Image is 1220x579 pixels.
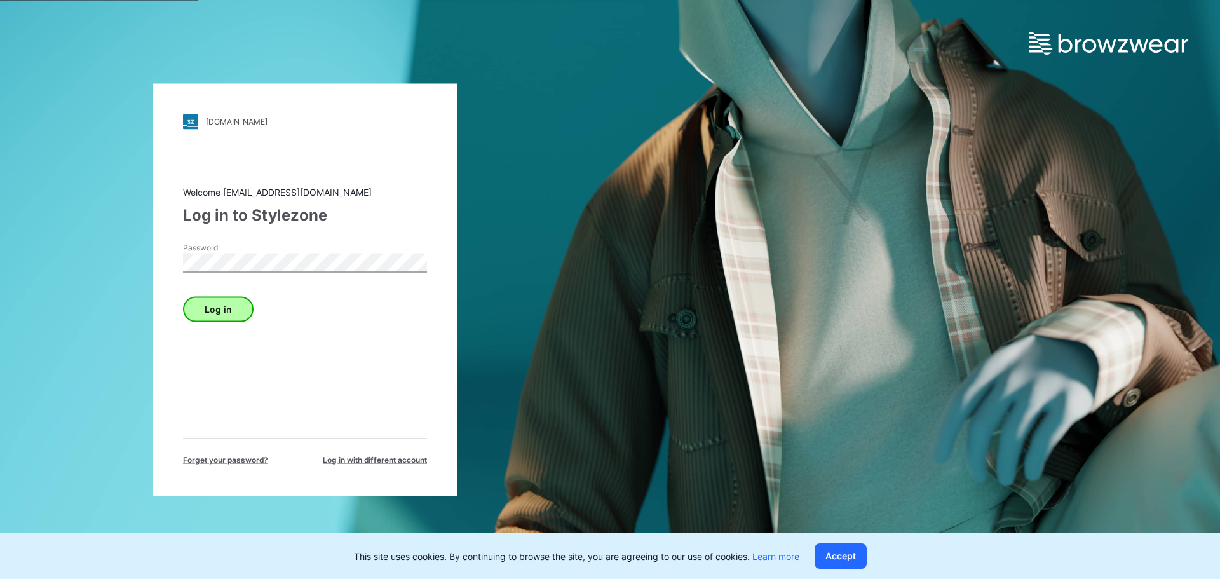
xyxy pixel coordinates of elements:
a: Learn more [752,551,799,562]
div: Welcome [EMAIL_ADDRESS][DOMAIN_NAME] [183,185,427,198]
div: Log in to Stylezone [183,203,427,226]
div: [DOMAIN_NAME] [206,117,268,126]
span: Forget your password? [183,454,268,465]
p: This site uses cookies. By continuing to browse the site, you are agreeing to our use of cookies. [354,550,799,563]
span: Log in with different account [323,454,427,465]
button: Accept [815,543,867,569]
button: Log in [183,296,254,322]
label: Password [183,242,272,253]
img: stylezone-logo.562084cfcfab977791bfbf7441f1a819.svg [183,114,198,129]
a: [DOMAIN_NAME] [183,114,427,129]
img: browzwear-logo.e42bd6dac1945053ebaf764b6aa21510.svg [1029,32,1188,55]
